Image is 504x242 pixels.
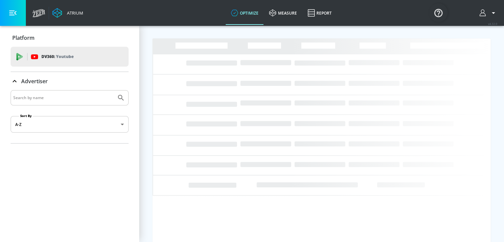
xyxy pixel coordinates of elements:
[19,114,33,118] label: Sort By
[13,93,114,102] input: Search by name
[264,1,302,25] a: measure
[488,22,497,26] span: v 4.32.0
[64,10,83,16] div: Atrium
[11,72,129,91] div: Advertiser
[11,47,129,67] div: DV360: Youtube
[56,53,74,60] p: Youtube
[429,3,448,22] button: Open Resource Center
[226,1,264,25] a: optimize
[41,53,74,60] p: DV360:
[11,116,129,133] div: A-Z
[11,90,129,143] div: Advertiser
[52,8,83,18] a: Atrium
[11,138,129,143] nav: list of Advertiser
[21,78,48,85] p: Advertiser
[302,1,337,25] a: Report
[11,29,129,47] div: Platform
[12,34,34,41] p: Platform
